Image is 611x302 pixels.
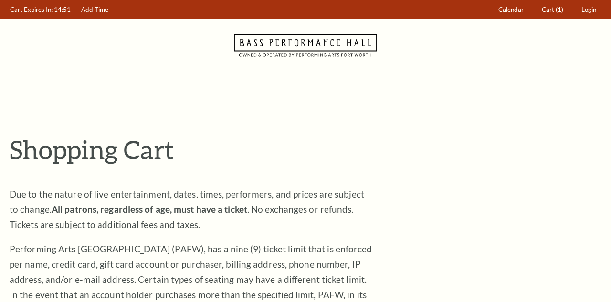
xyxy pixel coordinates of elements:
[498,6,524,13] span: Calendar
[577,0,601,19] a: Login
[10,134,601,165] p: Shopping Cart
[542,6,554,13] span: Cart
[77,0,113,19] a: Add Time
[556,6,563,13] span: (1)
[494,0,528,19] a: Calendar
[537,0,568,19] a: Cart (1)
[54,6,71,13] span: 14:51
[10,188,364,230] span: Due to the nature of live entertainment, dates, times, performers, and prices are subject to chan...
[10,6,53,13] span: Cart Expires In:
[581,6,596,13] span: Login
[52,204,247,215] strong: All patrons, regardless of age, must have a ticket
